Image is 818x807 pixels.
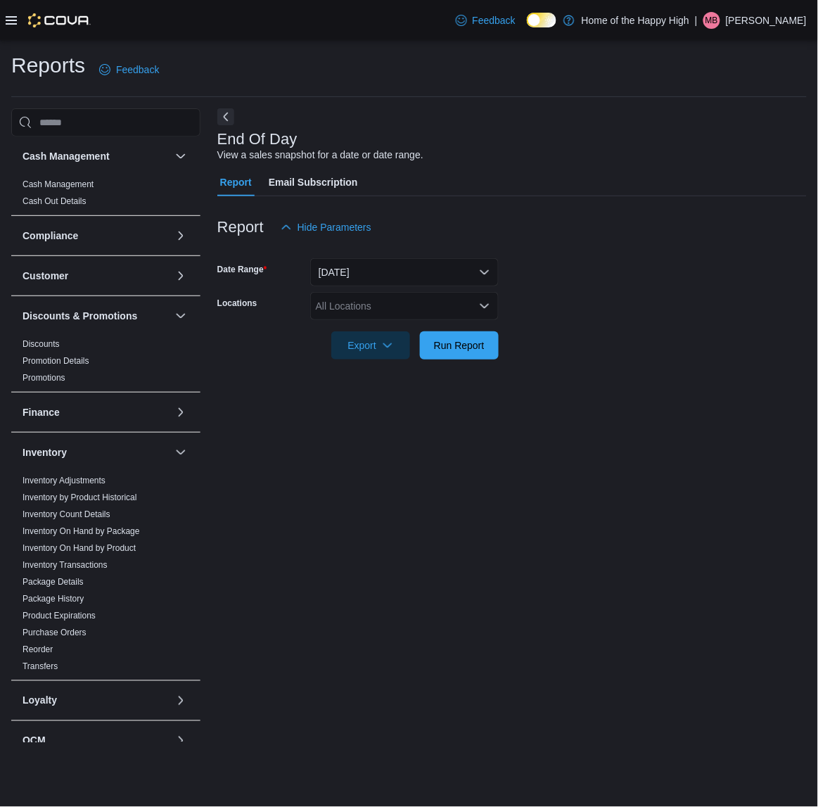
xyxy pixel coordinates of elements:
span: Cash Management [23,179,94,190]
span: Inventory On Hand by Package [23,526,140,537]
span: Email Subscription [269,168,358,196]
button: Customer [172,267,189,284]
p: [PERSON_NAME] [726,12,807,29]
button: Discounts & Promotions [172,307,189,324]
a: Inventory On Hand by Package [23,526,140,536]
h3: Customer [23,269,68,283]
button: Run Report [420,331,499,360]
button: Finance [23,405,170,419]
button: Compliance [172,227,189,244]
span: Inventory Adjustments [23,475,106,486]
p: Home of the Happy High [582,12,689,29]
span: Discounts [23,338,60,350]
a: Cash Management [23,179,94,189]
div: Cash Management [11,176,200,215]
button: Finance [172,404,189,421]
span: Purchase Orders [23,627,87,638]
h3: Compliance [23,229,78,243]
h1: Reports [11,51,85,80]
a: Inventory Adjustments [23,476,106,485]
button: Compliance [23,229,170,243]
img: Cova [28,13,91,27]
button: Inventory [23,445,170,459]
div: View a sales snapshot for a date or date range. [217,148,423,163]
span: Dark Mode [527,27,528,28]
h3: OCM [23,734,46,748]
a: Package Details [23,577,84,587]
a: Transfers [23,661,58,671]
button: Loyalty [172,692,189,709]
a: Promotion Details [23,356,89,366]
a: Cash Out Details [23,196,87,206]
a: Discounts [23,339,60,349]
h3: Cash Management [23,149,110,163]
span: Package Details [23,576,84,587]
h3: Finance [23,405,60,419]
span: Inventory Transactions [23,559,108,571]
button: Customer [23,269,170,283]
a: Reorder [23,644,53,654]
span: Feedback [473,13,516,27]
span: Promotions [23,372,65,383]
button: [DATE] [310,258,499,286]
label: Locations [217,298,257,309]
span: Inventory by Product Historical [23,492,137,503]
p: | [695,12,698,29]
div: Inventory [11,472,200,680]
label: Date Range [217,264,267,275]
span: Promotion Details [23,355,89,367]
a: Inventory Transactions [23,560,108,570]
button: Export [331,331,410,360]
a: Product Expirations [23,611,96,621]
span: Export [340,331,402,360]
h3: Inventory [23,445,67,459]
span: Inventory On Hand by Product [23,542,136,554]
h3: Report [217,219,264,236]
button: OCM [23,734,170,748]
button: Inventory [172,444,189,461]
button: Next [217,108,234,125]
span: Cash Out Details [23,196,87,207]
button: OCM [172,732,189,749]
span: Reorder [23,644,53,655]
a: Feedback [450,6,521,34]
div: Discounts & Promotions [11,336,200,392]
span: Transfers [23,661,58,672]
button: Loyalty [23,694,170,708]
span: Package History [23,593,84,604]
button: Hide Parameters [275,213,377,241]
span: Product Expirations [23,610,96,621]
a: Inventory On Hand by Product [23,543,136,553]
input: Dark Mode [527,13,556,27]
h3: Discounts & Promotions [23,309,137,323]
button: Cash Management [172,148,189,165]
h3: Loyalty [23,694,57,708]
button: Discounts & Promotions [23,309,170,323]
span: Report [220,168,252,196]
h3: End Of Day [217,131,298,148]
span: Feedback [116,63,159,77]
a: Purchase Orders [23,628,87,637]
a: Inventory by Product Historical [23,493,137,502]
span: Hide Parameters [298,220,371,234]
div: Mike Beissel [703,12,720,29]
a: Inventory Count Details [23,509,110,519]
span: Inventory Count Details [23,509,110,520]
a: Feedback [94,56,165,84]
span: Run Report [434,338,485,352]
button: Cash Management [23,149,170,163]
button: Open list of options [479,300,490,312]
a: Promotions [23,373,65,383]
span: MB [705,12,718,29]
a: Package History [23,594,84,604]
